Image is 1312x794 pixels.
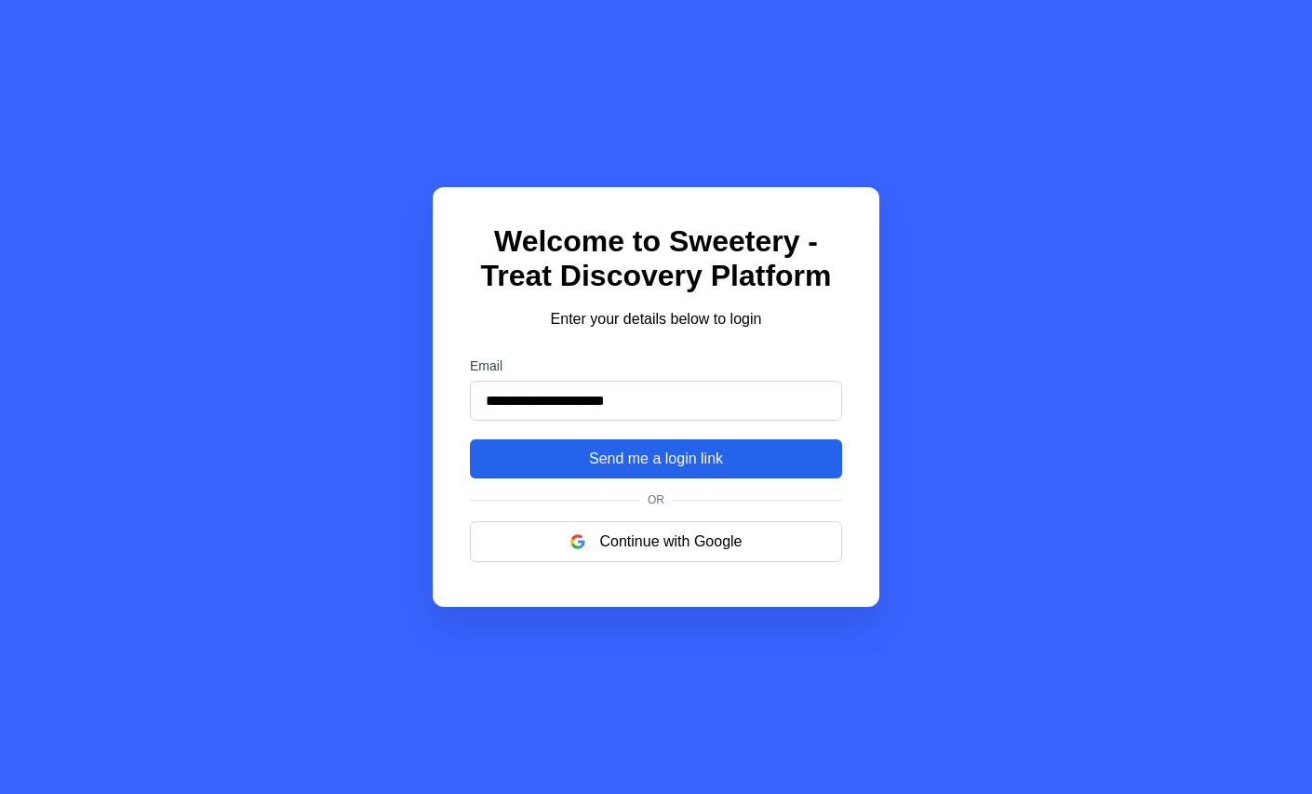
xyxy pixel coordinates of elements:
h1: Welcome to Sweetery - Treat Discovery Platform [470,224,842,293]
label: Email [470,358,842,373]
span: Or [640,493,672,506]
button: Send me a login link [470,439,842,478]
img: google logo [570,534,585,549]
button: Continue with Google [470,521,842,562]
p: Enter your details below to login [470,308,842,330]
